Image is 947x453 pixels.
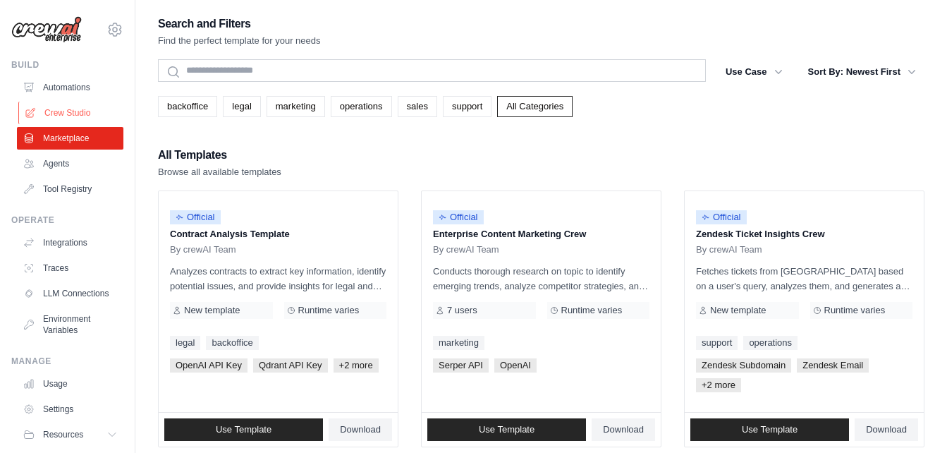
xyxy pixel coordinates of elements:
[866,424,907,435] span: Download
[18,102,125,124] a: Crew Studio
[206,336,258,350] a: backoffice
[433,358,489,373] span: Serper API
[696,264,912,294] p: Fetches tickets from [GEOGRAPHIC_DATA] based on a user's query, analyzes them, and generates a su...
[43,429,83,440] span: Resources
[11,215,123,226] div: Operate
[340,424,381,435] span: Download
[696,378,741,392] span: +2 more
[592,418,655,441] a: Download
[17,282,123,305] a: LLM Connections
[17,257,123,279] a: Traces
[742,424,798,435] span: Use Template
[11,356,123,367] div: Manage
[17,152,123,175] a: Agents
[494,358,537,373] span: OpenAI
[11,16,82,43] img: Logo
[696,336,738,350] a: support
[17,127,123,150] a: Marketplace
[329,418,392,441] a: Download
[696,244,762,255] span: By crewAI Team
[170,210,221,224] span: Official
[17,76,123,99] a: Automations
[298,305,360,316] span: Runtime varies
[170,264,386,294] p: Analyzes contracts to extract key information, identify potential issues, and provide insights fo...
[11,59,123,71] div: Build
[170,336,200,350] a: legal
[433,244,499,255] span: By crewAI Team
[184,305,240,316] span: New template
[479,424,534,435] span: Use Template
[561,305,623,316] span: Runtime varies
[170,244,236,255] span: By crewAI Team
[497,96,573,117] a: All Categories
[824,305,886,316] span: Runtime varies
[443,96,491,117] a: support
[427,418,586,441] a: Use Template
[158,145,281,165] h2: All Templates
[17,231,123,254] a: Integrations
[696,210,747,224] span: Official
[17,423,123,446] button: Resources
[158,96,217,117] a: backoffice
[334,358,379,373] span: +2 more
[797,358,869,373] span: Zendesk Email
[223,96,260,117] a: legal
[17,178,123,200] a: Tool Registry
[158,34,321,48] p: Find the perfect template for your needs
[17,308,123,342] a: Environment Variables
[696,358,791,373] span: Zendesk Subdomain
[433,210,484,224] span: Official
[158,165,281,179] p: Browse all available templates
[433,264,649,294] p: Conducts thorough research on topic to identify emerging trends, analyze competitor strategies, a...
[603,424,644,435] span: Download
[170,227,386,241] p: Contract Analysis Template
[717,59,791,85] button: Use Case
[253,358,328,373] span: Qdrant API Key
[158,14,321,34] h2: Search and Filters
[690,418,849,441] a: Use Template
[17,398,123,421] a: Settings
[447,305,477,316] span: 7 users
[855,418,918,441] a: Download
[398,96,437,117] a: sales
[800,59,924,85] button: Sort By: Newest First
[164,418,323,441] a: Use Template
[17,373,123,395] a: Usage
[433,227,649,241] p: Enterprise Content Marketing Crew
[696,227,912,241] p: Zendesk Ticket Insights Crew
[331,96,392,117] a: operations
[170,358,248,373] span: OpenAI API Key
[267,96,325,117] a: marketing
[216,424,271,435] span: Use Template
[743,336,798,350] a: operations
[433,336,484,350] a: marketing
[710,305,766,316] span: New template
